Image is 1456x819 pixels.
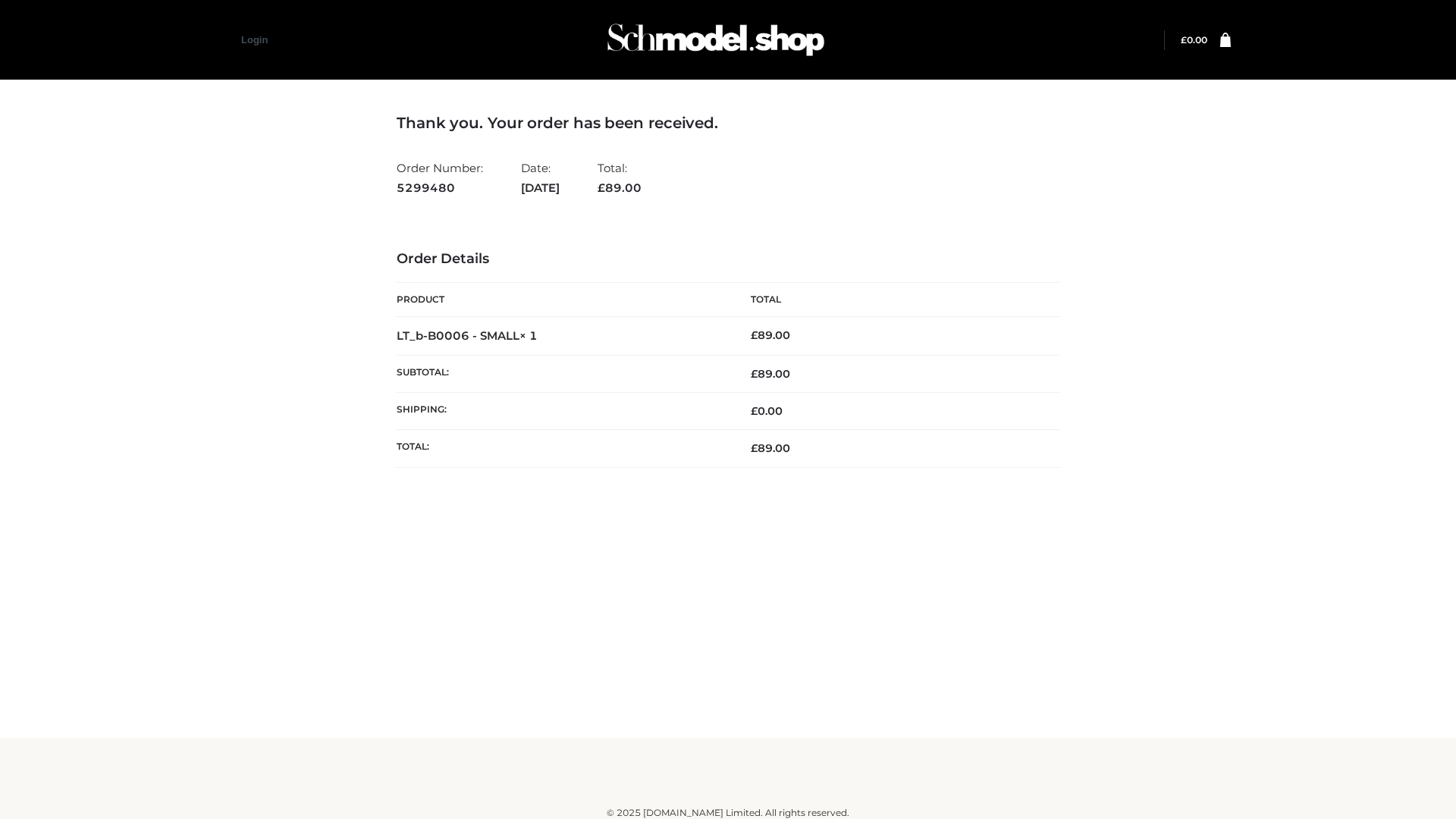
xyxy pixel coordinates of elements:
a: £0.00 [1181,34,1207,45]
th: Subtotal: [397,355,728,392]
bdi: 0.00 [751,404,783,418]
strong: LT_b-B0006 - SMALL [397,328,538,343]
li: Date: [521,155,560,201]
th: Total: [397,430,728,467]
strong: × 1 [519,328,538,343]
span: £ [1181,34,1187,45]
th: Shipping: [397,393,728,430]
span: 89.00 [598,180,642,195]
h3: Order Details [397,251,1059,268]
span: £ [751,441,758,455]
strong: 5299480 [397,178,483,198]
span: 89.00 [751,441,790,455]
li: Order Number: [397,155,483,201]
span: £ [751,328,758,342]
th: Product [397,283,728,317]
a: Login [241,34,268,45]
li: Total: [598,155,642,201]
span: 89.00 [751,367,790,381]
h3: Thank you. Your order has been received. [397,114,1059,132]
bdi: 0.00 [1181,34,1207,45]
th: Total [728,283,1059,317]
bdi: 89.00 [751,328,790,342]
span: £ [751,367,758,381]
span: £ [598,180,605,195]
img: Schmodel Admin 964 [602,10,830,70]
span: £ [751,404,758,418]
strong: [DATE] [521,178,560,198]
